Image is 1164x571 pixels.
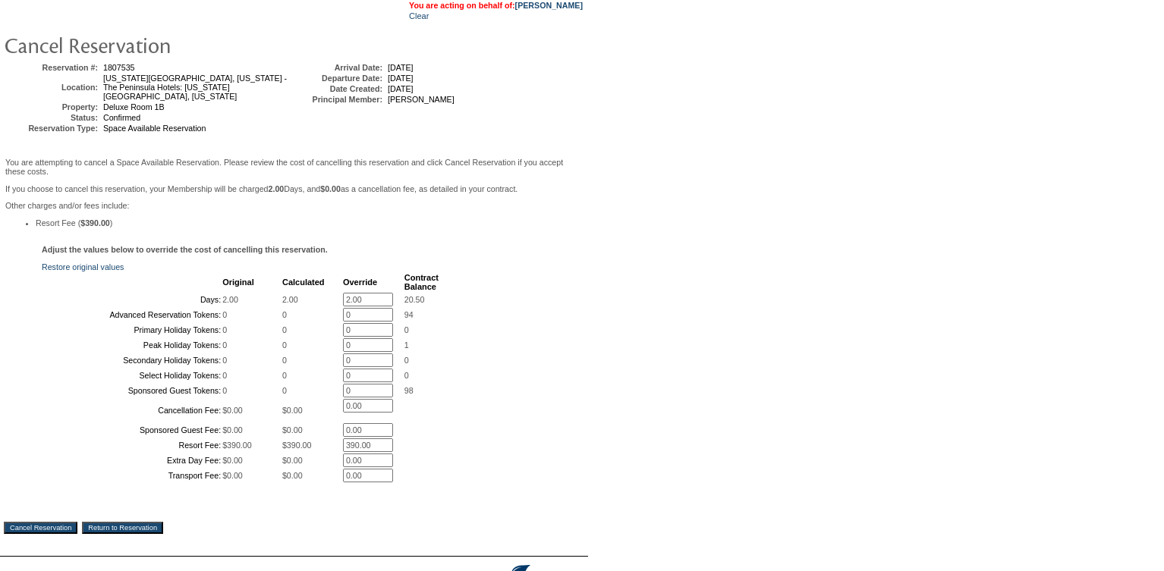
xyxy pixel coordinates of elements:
[222,441,252,450] span: $390.00
[291,95,382,104] td: Principal Member:
[103,74,287,101] span: [US_STATE][GEOGRAPHIC_DATA], [US_STATE] - The Peninsula Hotels: [US_STATE][GEOGRAPHIC_DATA], [US_...
[404,273,439,291] b: Contract Balance
[7,74,98,101] td: Location:
[291,84,382,93] td: Date Created:
[282,340,287,350] span: 0
[282,471,303,480] span: $0.00
[103,124,206,133] span: Space Available Reservation
[4,30,307,60] img: pgTtlCancelRes.gif
[291,74,382,83] td: Departure Date:
[43,323,221,337] td: Primary Holiday Tokens:
[42,245,328,254] b: Adjust the values below to override the cost of cancelling this reservation.
[404,310,414,319] span: 94
[404,340,409,350] span: 1
[222,325,227,334] span: 0
[404,356,409,365] span: 0
[222,386,227,395] span: 0
[404,371,409,380] span: 0
[43,369,221,382] td: Select Holiday Tokens:
[409,11,429,20] a: Clear
[269,184,285,193] b: 2.00
[43,469,221,482] td: Transport Fee:
[388,63,414,72] span: [DATE]
[282,371,287,380] span: 0
[43,453,221,467] td: Extra Day Fee:
[43,423,221,437] td: Sponsored Guest Fee:
[282,278,325,287] b: Calculated
[282,456,303,465] span: $0.00
[5,184,583,193] p: If you choose to cancel this reservation, your Membership will be charged Days, and as a cancella...
[222,278,254,287] b: Original
[103,113,140,122] span: Confirmed
[43,438,221,452] td: Resort Fee:
[7,63,98,72] td: Reservation #:
[282,441,312,450] span: $390.00
[404,386,414,395] span: 98
[5,158,583,227] span: Other charges and/or fees include:
[43,399,221,422] td: Cancellation Fee:
[103,63,135,72] span: 1807535
[5,158,583,176] p: You are attempting to cancel a Space Available Reservation. Please review the cost of cancelling ...
[222,340,227,350] span: 0
[409,1,583,10] span: You are acting on behalf of:
[515,1,583,10] a: [PERSON_NAME]
[43,293,221,306] td: Days:
[282,325,287,334] span: 0
[4,522,77,534] input: Cancel Reservation
[43,338,221,352] td: Peak Holiday Tokens:
[43,308,221,322] td: Advanced Reservation Tokens:
[291,63,382,72] td: Arrival Date:
[103,102,165,111] span: Deluxe Room 1B
[222,295,238,304] span: 2.00
[80,218,110,227] b: $390.00
[42,262,124,271] a: Restore original values
[7,113,98,122] td: Status:
[282,310,287,319] span: 0
[222,310,227,319] span: 0
[36,218,583,227] li: Resort Fee ( )
[222,356,227,365] span: 0
[282,406,303,415] span: $0.00
[404,295,425,304] span: 20.50
[320,184,341,193] b: $0.00
[343,278,377,287] b: Override
[222,371,227,380] span: 0
[7,102,98,111] td: Property:
[222,456,243,465] span: $0.00
[7,124,98,133] td: Reservation Type:
[43,384,221,397] td: Sponsored Guest Tokens:
[388,84,414,93] span: [DATE]
[222,425,243,435] span: $0.00
[404,325,409,334] span: 0
[388,74,414,83] span: [DATE]
[388,95,455,104] span: [PERSON_NAME]
[222,406,243,415] span: $0.00
[282,295,298,304] span: 2.00
[43,353,221,367] td: Secondary Holiday Tokens:
[222,471,243,480] span: $0.00
[282,386,287,395] span: 0
[82,522,163,534] input: Return to Reservation
[282,425,303,435] span: $0.00
[282,356,287,365] span: 0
